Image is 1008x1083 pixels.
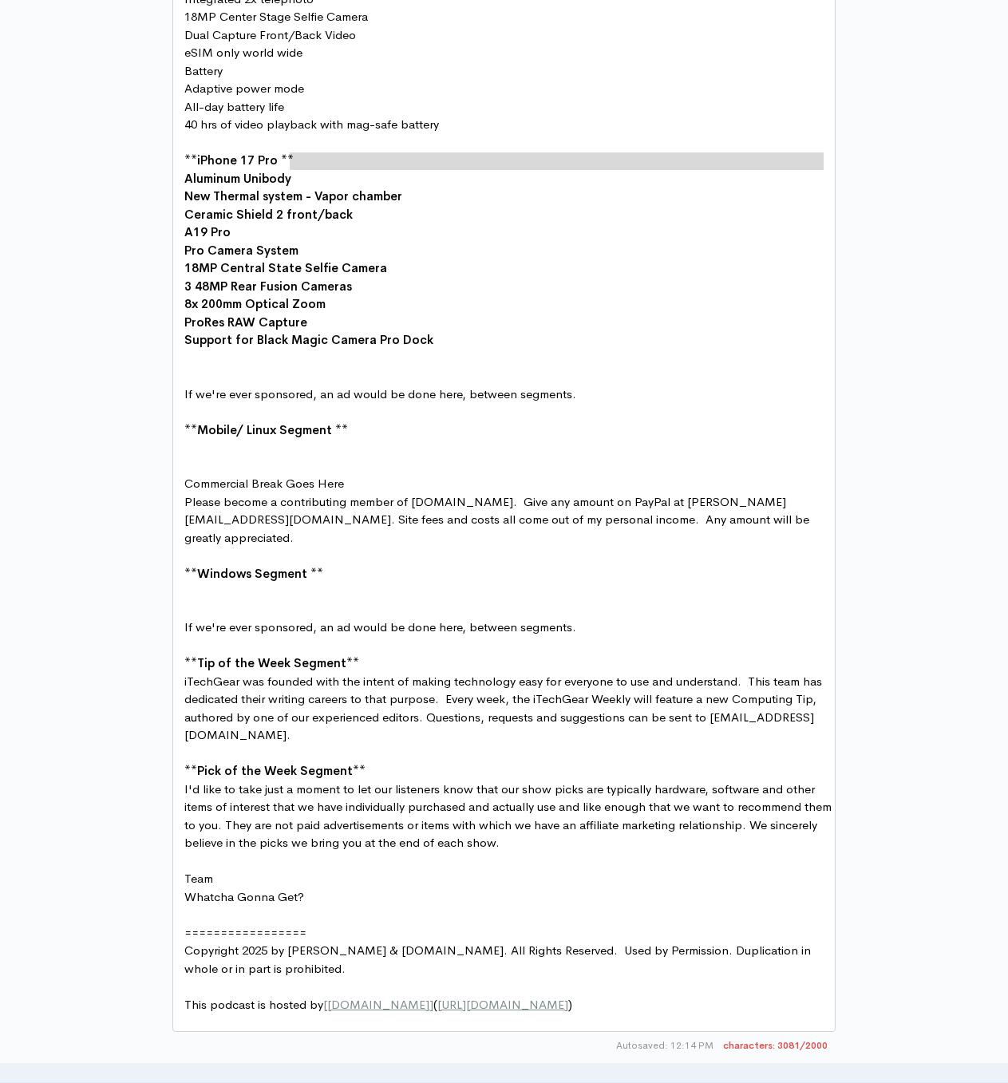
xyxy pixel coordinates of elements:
span: Pro Camera System [184,243,298,258]
span: Aluminum Unibody [184,171,291,186]
span: Copyright 2025 by [PERSON_NAME] & [DOMAIN_NAME]. All Rights Reserved. Used by Permission. Duplica... [184,943,814,976]
span: 8x 200mm Optical Zoom [184,296,326,311]
span: Windows Segment ** [197,566,323,581]
span: Team [184,871,213,886]
span: I'd like to take just a moment to let our listeners know that our show picks are typically hardwa... [184,781,835,851]
span: 3 48MP Rear Fusion Cameras [184,279,352,294]
span: [ [323,997,327,1012]
span: [URL][DOMAIN_NAME] [437,997,568,1012]
span: [DOMAIN_NAME] [327,997,429,1012]
span: New Thermal system - Vapor chamber [184,188,402,204]
span: eSIM only world wide [184,45,309,60]
span: Please become a contributing member of [DOMAIN_NAME]. Give any amount on PayPal at [PERSON_NAME][... [184,494,812,545]
span: Dual Capture Front/Back Video [184,27,359,42]
span: A19 Pro [184,224,231,239]
span: iPhone 17 Pro ** [197,152,294,168]
span: Mobile/ Linux Segment ** [197,422,348,437]
span: ProRes RAW Capture [184,314,307,330]
span: This podcast is hosted by ( ) [184,997,579,1012]
span: If we're ever sponsored, an ad would be done here, between segments. [184,386,576,401]
span: Adaptive power mode [184,81,307,96]
span: Battery [184,63,226,78]
span: 18MP Center Stage Selfie Camera [184,9,371,24]
span: iTechGear was founded with the intent of making technology easy for everyone to use and understan... [184,674,825,743]
span: ] [429,997,433,1012]
span: Ceramic Shield 2 front/back [184,207,353,222]
span: 40 hrs of video playback with mag-safe battery [184,117,445,132]
span: Commercial Break Goes Here [184,476,350,491]
span: Tip of the Week Segment [197,655,346,670]
span: 18MP Central State Selfie Camera [184,260,387,275]
span: 3081/2000 [723,1038,828,1053]
span: Whatcha Gonna Get? [184,889,304,904]
span: ================= [184,925,306,940]
span: All-day battery life [184,99,291,114]
span: Autosaved: 12:14 PM [616,1038,714,1053]
span: Pick of the Week Segment [197,763,353,778]
span: Support for Black Magic Camera Pro Dock [184,332,433,347]
span: If we're ever sponsored, an ad would be done here, between segments. [184,619,576,634]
